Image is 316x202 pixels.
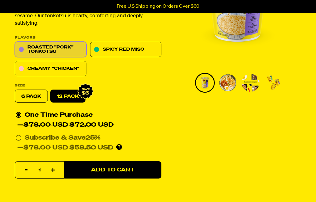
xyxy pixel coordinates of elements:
[17,120,114,130] div: —
[15,110,161,130] div: One Time Purchase
[219,74,237,92] img: Roasted "Pork" Tonkotsu Cup Ramen
[3,174,58,199] iframe: Marketing Popup
[241,73,260,93] li: Go to slide 3
[23,145,113,151] span: $58.50 USD
[17,143,113,153] div: —
[19,162,60,179] input: quantity
[64,162,161,179] button: Add to Cart
[15,42,86,57] a: Roasted "Pork" Tonkotsu
[15,36,161,40] p: Flavors
[264,73,283,93] li: Go to slide 4
[242,74,260,92] img: Roasted "Pork" Tonkotsu Cup Ramen
[15,61,86,77] a: Creamy "Chicken"
[23,122,114,128] span: $72.00 USD
[174,73,301,93] div: PDP main carousel thumbnails
[117,4,199,9] p: Free U.S Shipping on Orders Over $60
[23,145,68,151] del: $78.00 USD
[264,74,282,92] img: Roasted "Pork" Tonkotsu Cup Ramen
[50,90,85,103] a: 12 Pack
[91,167,135,173] span: Add to Cart
[23,122,68,128] del: $78.00 USD
[218,73,238,93] li: Go to slide 2
[195,73,215,93] li: Go to slide 1
[196,74,214,92] img: Roasted "Pork" Tonkotsu Cup Ramen
[15,84,161,87] label: Size
[15,90,48,103] label: 6 pack
[85,135,101,141] span: 25%
[90,42,162,57] a: Spicy Red Miso
[25,133,101,143] div: Subscribe & Save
